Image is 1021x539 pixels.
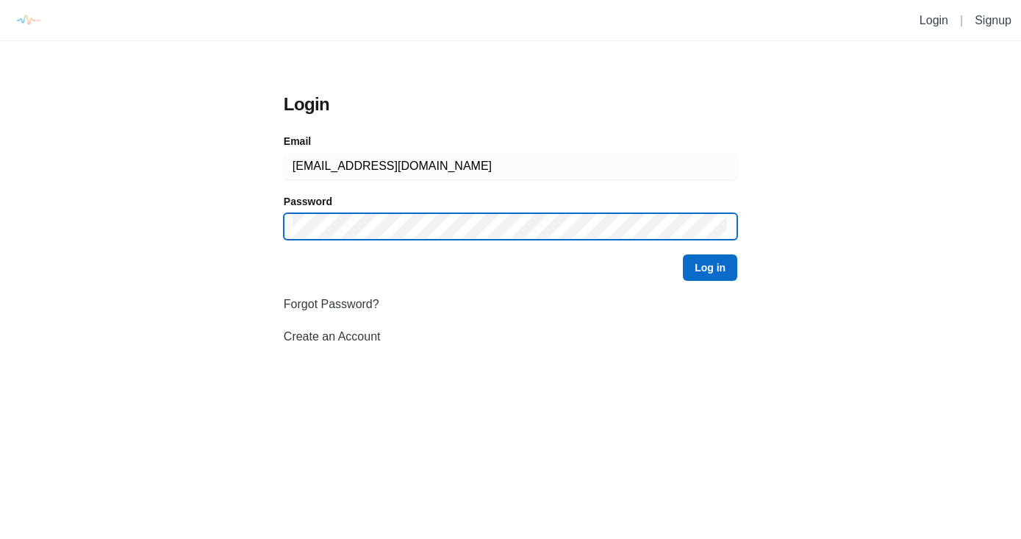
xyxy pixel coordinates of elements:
button: Log in [683,254,737,281]
li: | [954,12,969,29]
img: logo [11,4,44,37]
h3: Login [284,93,737,116]
a: Create an Account [284,330,381,343]
label: Email [284,134,311,149]
label: Password [284,194,332,209]
a: Forgot Password? [284,298,379,310]
a: Login [920,14,948,26]
a: Signup [975,14,1011,26]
